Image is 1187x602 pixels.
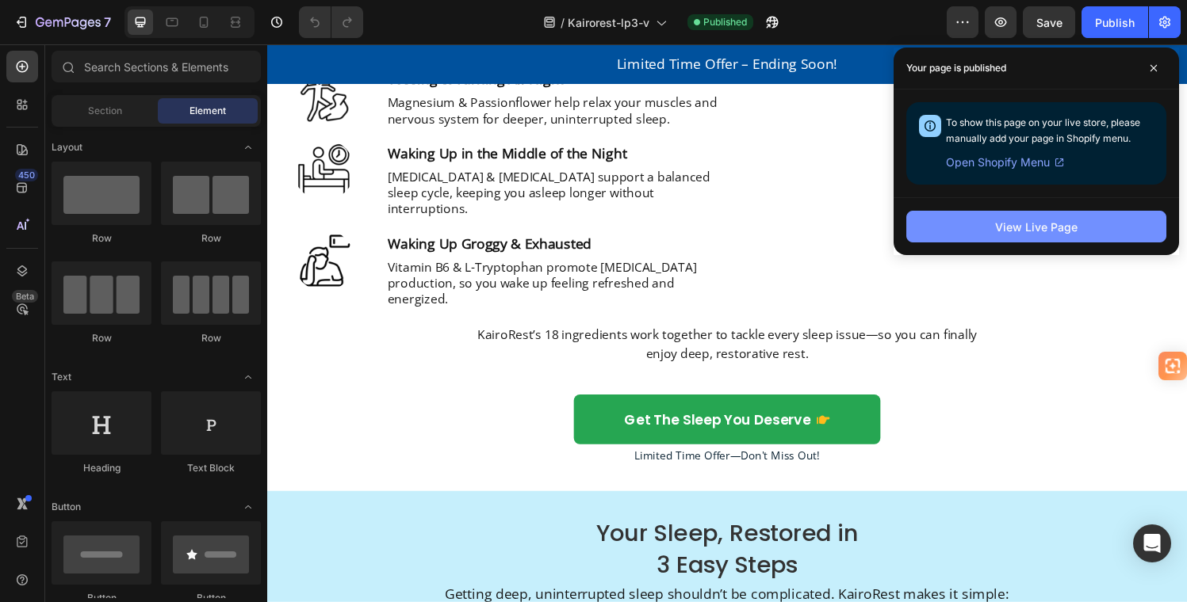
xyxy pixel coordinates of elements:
[299,6,363,38] div: Undo/Redo
[235,364,261,390] span: Toggle open
[1023,6,1075,38] button: Save
[380,417,572,432] span: Limited Time Offer—Don't Miss Out!
[104,13,111,32] p: 7
[403,521,549,555] span: 3 Easy Steps
[906,60,1006,76] p: Your page is published
[370,379,562,397] p: get the sleep you deserve
[946,116,1140,144] span: To show this page on your live store, please manually add your page in Shopify menu.
[161,331,261,345] div: Row
[561,14,565,31] span: /
[52,231,151,246] div: Row
[317,362,634,413] a: get the sleep you deserve
[6,6,118,38] button: 7
[190,104,226,118] span: Element
[1095,14,1135,31] div: Publish
[1133,524,1171,562] div: Open Intercom Messenger
[52,140,82,154] span: Layout
[340,488,611,522] span: Your Sleep, Restored in
[1036,16,1063,29] span: Save
[906,211,1166,242] button: View Live Page
[13,558,938,579] p: Getting deep, uninterrupted sleep shouldn’t be complicated. KairoRest makes it simple:
[568,14,649,31] span: Kairorest-lp3-v
[995,219,1078,235] div: View Live Page
[52,500,81,514] span: Button
[267,44,1187,602] iframe: Design area
[52,331,151,345] div: Row
[52,370,71,384] span: Text
[703,15,747,29] span: Published
[161,231,261,246] div: Row
[235,135,261,160] span: Toggle open
[15,169,38,181] div: 450
[12,290,38,303] div: Beta
[161,461,261,475] div: Text Block
[1082,6,1148,38] button: Publish
[52,461,151,475] div: Heading
[88,104,122,118] span: Section
[52,51,261,82] input: Search Sections & Elements
[235,494,261,520] span: Toggle open
[946,153,1050,172] span: Open Shopify Menu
